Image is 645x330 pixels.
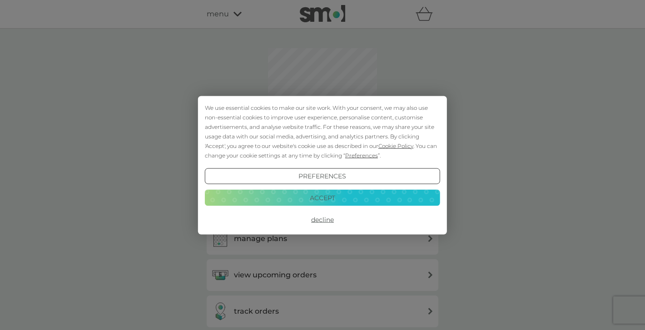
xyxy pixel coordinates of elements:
[205,103,440,160] div: We use essential cookies to make our site work. With your consent, we may also use non-essential ...
[378,142,413,149] span: Cookie Policy
[205,212,440,228] button: Decline
[205,168,440,184] button: Preferences
[345,152,378,158] span: Preferences
[198,96,447,234] div: Cookie Consent Prompt
[205,190,440,206] button: Accept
